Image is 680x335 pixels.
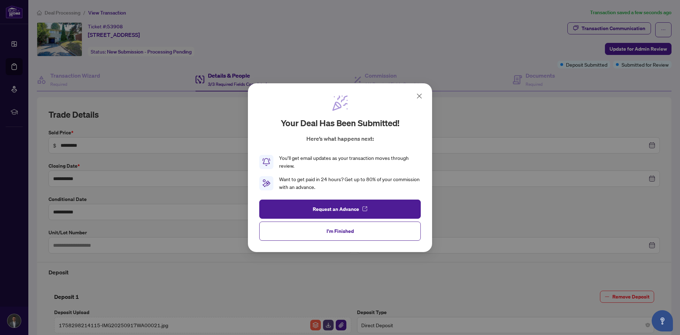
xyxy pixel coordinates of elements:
[313,203,359,214] span: Request an Advance
[652,310,673,331] button: Open asap
[327,225,354,236] span: I'm Finished
[259,199,421,218] button: Request an Advance
[259,221,421,240] button: I'm Finished
[279,175,421,191] div: Want to get paid in 24 hours? Get up to 80% of your commission with an advance.
[281,117,399,129] h2: Your deal has been submitted!
[279,154,421,170] div: You’ll get email updates as your transaction moves through review.
[306,134,374,143] p: Here’s what happens next:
